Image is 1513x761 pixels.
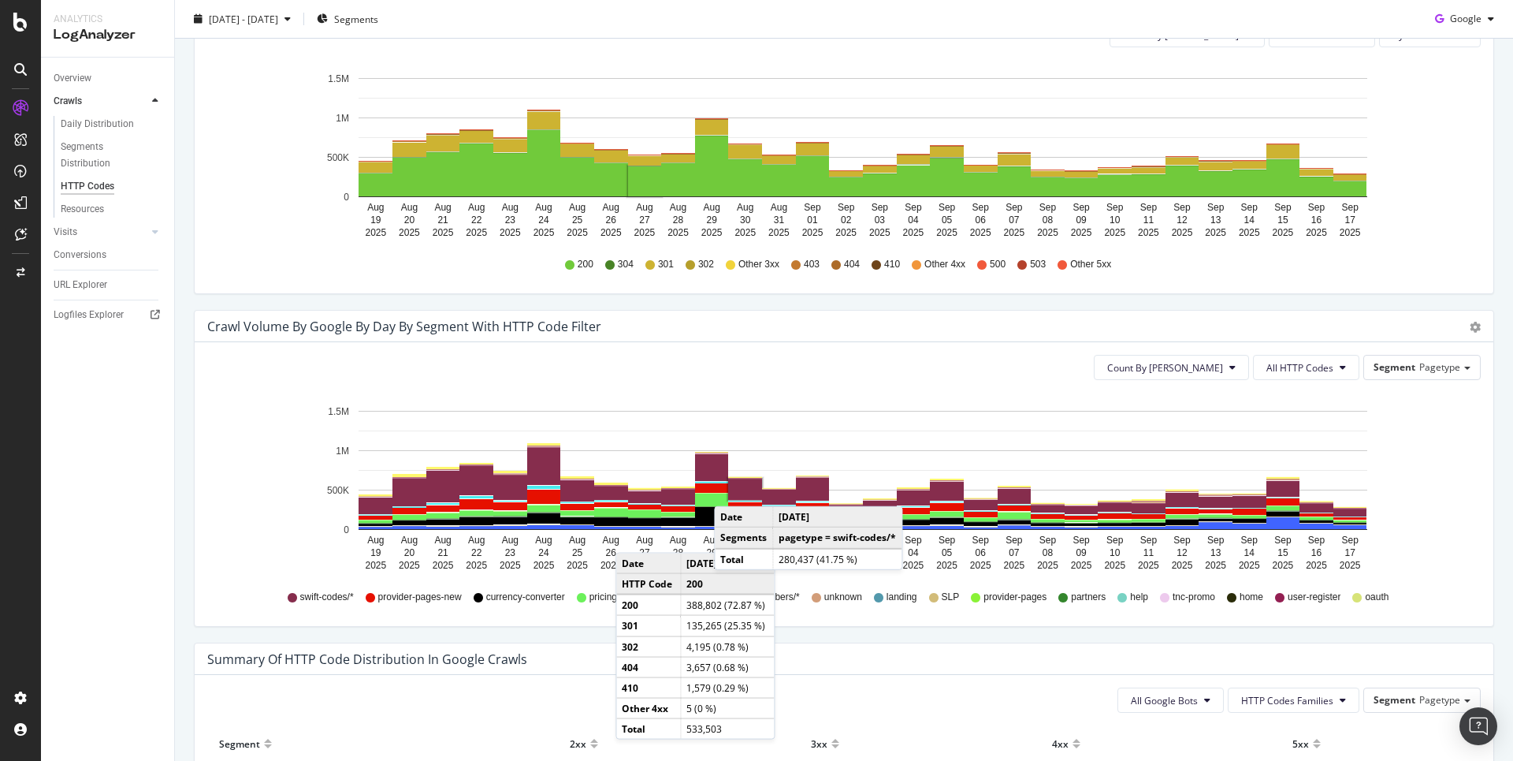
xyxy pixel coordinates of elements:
[370,214,381,226] text: 19
[1130,591,1148,604] span: help
[616,615,680,636] td: 301
[887,591,917,604] span: landing
[616,595,680,616] td: 200
[209,12,278,25] span: [DATE] - [DATE]
[54,247,106,263] div: Conversions
[600,560,622,571] text: 2025
[636,535,652,546] text: Aug
[835,227,857,238] text: 2025
[54,70,91,87] div: Overview
[207,651,527,667] div: Summary of HTTP Code Distribution in google crawls
[616,718,680,739] td: Total
[1306,560,1327,571] text: 2025
[1207,202,1225,213] text: Sep
[1039,535,1057,546] text: Sep
[905,202,922,213] text: Sep
[841,214,852,226] text: 02
[701,227,723,238] text: 2025
[1052,731,1069,756] div: 4xx
[844,258,860,271] span: 404
[804,202,821,213] text: Sep
[589,591,617,604] span: pricing
[535,535,552,546] text: Aug
[681,698,775,718] td: 5 (0 %)
[502,535,519,546] text: Aug
[703,535,719,546] text: Aug
[737,202,753,213] text: Aug
[939,202,956,213] text: Sep
[471,214,482,226] text: 22
[936,560,957,571] text: 2025
[538,547,549,558] text: 24
[188,6,297,32] button: [DATE] - [DATE]
[1072,202,1090,213] text: Sep
[1043,214,1054,226] text: 08
[908,214,919,226] text: 04
[1076,547,1087,558] text: 09
[500,227,521,238] text: 2025
[466,227,487,238] text: 2025
[569,535,585,546] text: Aug
[667,227,689,238] text: 2025
[365,560,386,571] text: 2025
[972,535,990,546] text: Sep
[924,258,965,271] span: Other 4xx
[434,535,451,546] text: Aug
[535,202,552,213] text: Aug
[1207,535,1225,546] text: Sep
[336,446,349,457] text: 1M
[1288,591,1340,604] span: user-register
[1104,560,1125,571] text: 2025
[61,139,148,172] div: Segments Distribution
[715,507,773,528] td: Date
[336,113,349,124] text: 1M
[1342,202,1359,213] text: Sep
[1274,202,1292,213] text: Sep
[1106,535,1124,546] text: Sep
[1177,214,1188,226] text: 12
[219,731,260,756] div: Segment
[616,657,680,677] td: 404
[1173,591,1215,604] span: tnc-promo
[1039,202,1057,213] text: Sep
[54,307,163,323] a: Logfiles Explorer
[365,227,386,238] text: 2025
[572,547,583,558] text: 25
[703,202,719,213] text: Aug
[61,178,114,195] div: HTTP Codes
[1003,227,1024,238] text: 2025
[1173,535,1191,546] text: Sep
[300,591,354,604] span: swift-codes/*
[1345,214,1356,226] text: 17
[1009,214,1020,226] text: 07
[54,277,163,293] a: URL Explorer
[1311,214,1322,226] text: 16
[54,307,124,323] div: Logfiles Explorer
[471,547,482,558] text: 22
[1071,227,1092,238] text: 2025
[1210,214,1221,226] text: 13
[370,547,381,558] text: 19
[673,214,684,226] text: 28
[54,224,77,241] div: Visits
[505,547,516,558] text: 23
[773,507,902,528] td: [DATE]
[1205,560,1226,571] text: 2025
[616,698,680,718] td: Other 4xx
[1429,6,1500,32] button: Google
[1071,591,1106,604] span: partners
[603,535,619,546] text: Aug
[1172,227,1193,238] text: 2025
[1374,693,1415,707] span: Segment
[344,524,349,535] text: 0
[1138,560,1159,571] text: 2025
[1173,202,1191,213] text: Sep
[1177,547,1188,558] text: 12
[54,247,163,263] a: Conversions
[616,554,680,574] td: Date
[1106,202,1124,213] text: Sep
[54,26,162,44] div: LogAnalyzer
[1140,535,1158,546] text: Sep
[715,548,773,569] td: Total
[404,214,415,226] text: 20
